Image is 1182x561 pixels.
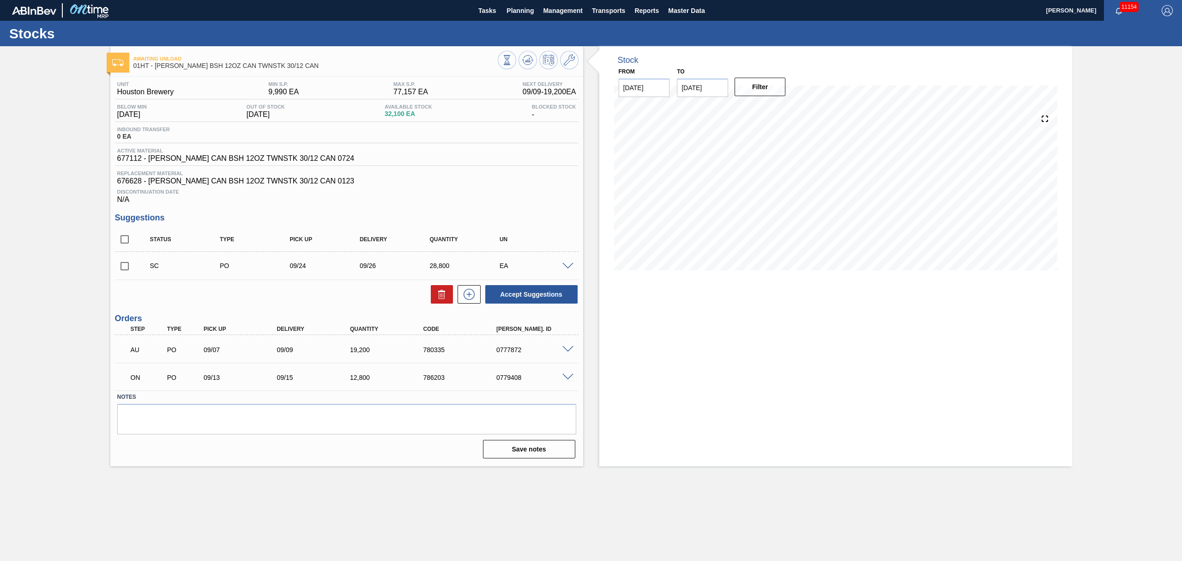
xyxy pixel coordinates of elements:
[112,59,124,66] img: Ícone
[115,185,579,204] div: N/A
[201,326,285,332] div: Pick up
[247,110,285,119] span: [DATE]
[115,314,579,323] h3: Orders
[1104,4,1134,17] button: Notifications
[357,262,437,269] div: 09/26/2025
[128,367,168,388] div: Negotiating Order
[133,62,498,69] span: 01HT - CARR BSH 12OZ CAN TWNSTK 30/12 CAN
[117,148,355,153] span: Active Material
[268,81,299,87] span: MIN S.P.
[497,262,577,269] div: EA
[274,326,358,332] div: Delivery
[677,68,684,75] label: to
[117,390,576,404] label: Notes
[385,110,432,117] span: 32,100 EA
[1120,2,1139,12] span: 11154
[117,177,576,185] span: 676628 - [PERSON_NAME] CAN BSH 12OZ TWNSTK 30/12 CAN 0123
[677,79,728,97] input: mm/dd/yyyy
[523,88,576,96] span: 09/09 - 19,200 EA
[274,374,358,381] div: 09/15/2025
[128,340,168,360] div: Awaiting Unload
[117,104,147,110] span: Below Min
[494,326,578,332] div: [PERSON_NAME]. ID
[287,236,367,243] div: Pick up
[9,28,173,39] h1: Stocks
[385,104,432,110] span: Available Stock
[1162,5,1173,16] img: Logout
[498,51,516,69] button: Stocks Overview
[619,79,670,97] input: mm/dd/yyyy
[348,326,431,332] div: Quantity
[481,284,579,305] div: Accept Suggestions
[427,236,507,243] div: Quantity
[348,374,431,381] div: 12,800
[117,189,576,195] span: Discontinuation Date
[165,326,205,332] div: Type
[634,5,659,16] span: Reports
[507,5,534,16] span: Planning
[483,440,575,458] button: Save notes
[560,51,579,69] button: Go to Master Data / General
[592,5,625,16] span: Transports
[619,68,635,75] label: From
[523,81,576,87] span: Next Delivery
[117,154,355,163] span: 677112 - [PERSON_NAME] CAN BSH 12OZ TWNSTK 30/12 CAN 0724
[117,88,174,96] span: Houston Brewery
[421,326,504,332] div: Code
[618,55,639,65] div: Stock
[268,88,299,96] span: 9,990 EA
[357,236,437,243] div: Delivery
[421,374,504,381] div: 786203
[12,6,56,15] img: TNhmsLtSVTkK8tSr43FrP2fwEKptu5GPRR3wAAAABJRU5ErkJggg==
[117,171,576,176] span: Replacement Material
[348,346,431,354] div: 19,200
[148,236,228,243] div: Status
[117,133,170,140] span: 0 EA
[148,262,228,269] div: Suggestion Created
[117,110,147,119] span: [DATE]
[117,81,174,87] span: Unit
[477,5,497,16] span: Tasks
[421,346,504,354] div: 780335
[519,51,537,69] button: Update Chart
[247,104,285,110] span: Out Of Stock
[453,285,481,304] div: New suggestion
[165,346,205,354] div: Purchase order
[217,262,297,269] div: Purchase order
[539,51,558,69] button: Schedule Inventory
[530,104,579,119] div: -
[133,56,498,61] span: Awaiting Unload
[497,236,577,243] div: UN
[115,213,579,223] h3: Suggestions
[668,5,705,16] span: Master Data
[532,104,576,110] span: Blocked Stock
[117,127,170,132] span: Inbound Transfer
[426,285,453,304] div: Delete Suggestions
[165,374,205,381] div: Purchase order
[131,374,166,381] p: ON
[201,374,285,381] div: 09/13/2025
[393,88,428,96] span: 77,157 EA
[217,236,297,243] div: Type
[131,346,166,354] p: AU
[201,346,285,354] div: 09/07/2025
[494,374,578,381] div: 0779408
[494,346,578,354] div: 0777872
[485,285,578,304] button: Accept Suggestions
[128,326,168,332] div: Step
[393,81,428,87] span: MAX S.P.
[287,262,367,269] div: 09/24/2025
[274,346,358,354] div: 09/09/2025
[735,78,786,96] button: Filter
[543,5,583,16] span: Management
[427,262,507,269] div: 28,800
